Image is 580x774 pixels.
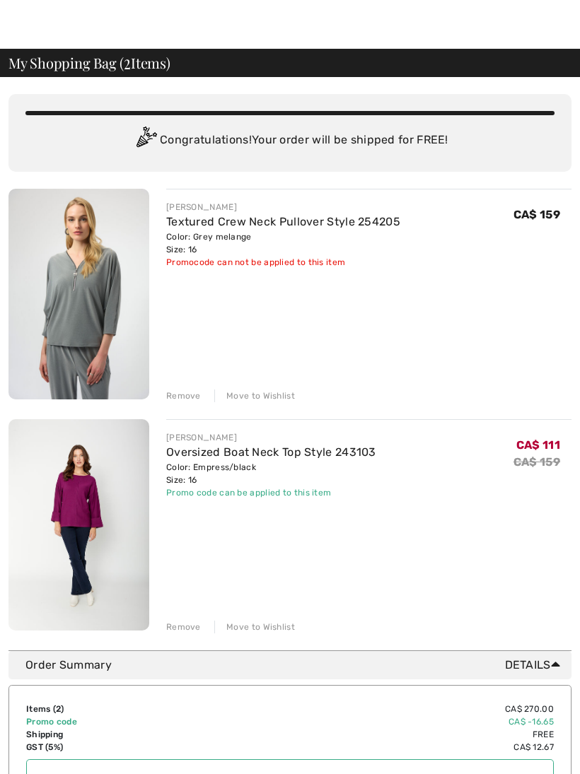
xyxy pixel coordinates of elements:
td: GST (5%) [26,741,215,754]
img: Textured Crew Neck Pullover Style 254205 [8,189,149,399]
span: 2 [124,52,131,71]
div: [PERSON_NAME] [166,201,400,213]
div: Color: Empress/black Size: 16 [166,461,376,486]
span: CA$ 159 [514,208,560,221]
div: Order Summary [25,657,566,674]
span: CA$ 111 [516,438,560,452]
td: Promo code [26,715,215,728]
div: Promo code can be applied to this item [166,486,376,499]
img: Oversized Boat Neck Top Style 243103 [8,419,149,631]
td: Free [215,728,554,741]
span: 2 [56,704,61,714]
a: Oversized Boat Neck Top Style 243103 [166,445,376,459]
td: CA$ -16.65 [215,715,554,728]
div: Congratulations! Your order will be shipped for FREE! [25,127,555,155]
div: [PERSON_NAME] [166,431,376,444]
td: CA$ 270.00 [215,703,554,715]
div: Move to Wishlist [214,621,295,633]
div: Color: Grey melange Size: 16 [166,230,400,256]
span: Details [505,657,566,674]
a: Textured Crew Neck Pullover Style 254205 [166,215,400,228]
s: CA$ 159 [514,455,560,469]
div: Promocode can not be applied to this item [166,256,400,269]
img: Congratulation2.svg [132,127,160,155]
div: Remove [166,621,201,633]
td: Items ( ) [26,703,215,715]
td: CA$ 12.67 [215,741,554,754]
div: Move to Wishlist [214,389,295,402]
div: Remove [166,389,201,402]
td: Shipping [26,728,215,741]
span: My Shopping Bag ( Items) [8,56,170,70]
